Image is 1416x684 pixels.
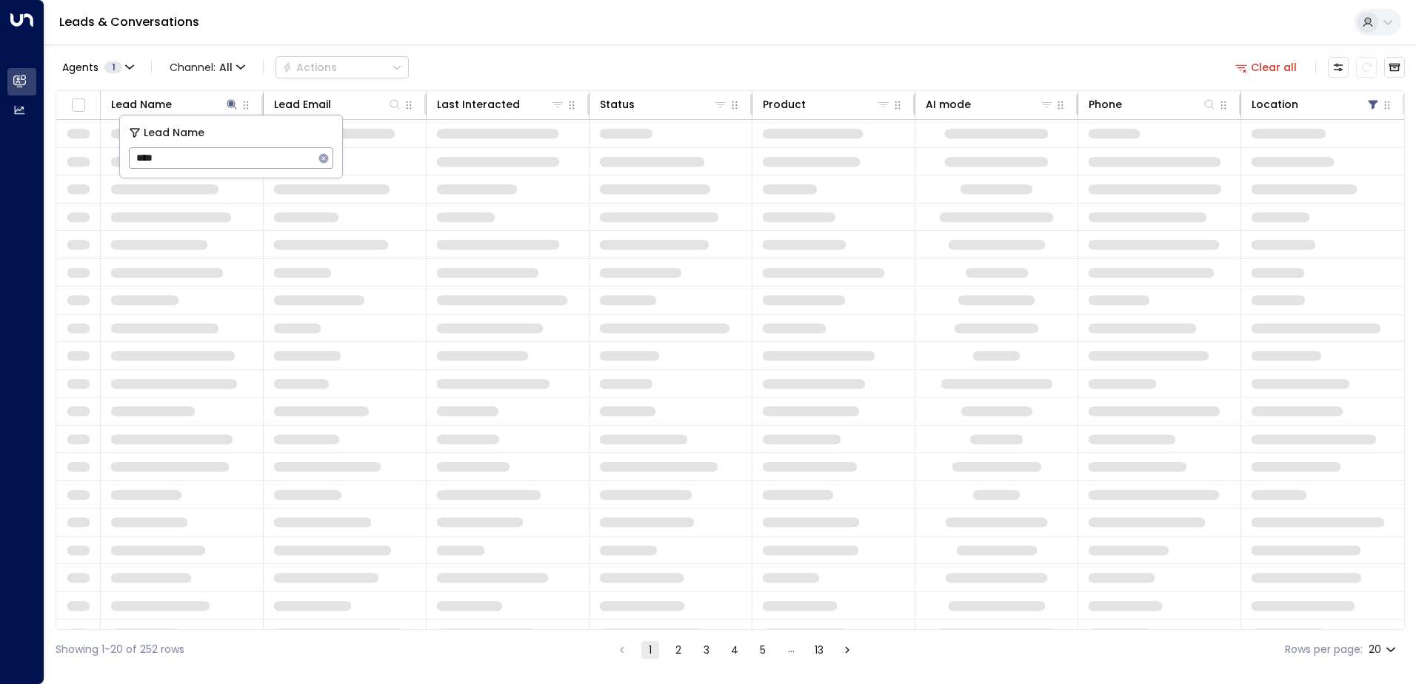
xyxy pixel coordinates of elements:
label: Rows per page: [1285,642,1363,657]
span: Channel: [164,57,251,78]
button: Go to page 3 [698,641,715,659]
div: Lead Name [111,95,239,113]
div: Status [600,95,728,113]
div: Lead Name [111,95,172,113]
div: Location [1252,95,1298,113]
div: Lead Email [274,95,402,113]
div: Product [763,95,891,113]
div: Phone [1089,95,1122,113]
span: Refresh [1356,57,1377,78]
button: Go to page 4 [726,641,744,659]
div: Location [1252,95,1380,113]
div: Status [600,95,635,113]
button: Customize [1328,57,1349,78]
button: Actions [275,56,409,78]
button: Channel:All [164,57,251,78]
div: 20 [1369,639,1399,660]
button: Clear all [1229,57,1303,78]
a: Leads & Conversations [59,13,199,30]
button: Agents1 [56,57,139,78]
button: Go to page 5 [754,641,772,659]
div: … [782,641,800,659]
div: AI mode [926,95,1054,113]
div: AI mode [926,95,971,113]
span: Lead Name [144,124,204,141]
nav: pagination navigation [612,640,857,659]
span: 1 [104,61,122,73]
button: Go to next page [838,641,856,659]
div: Showing 1-20 of 252 rows [56,642,184,657]
div: Phone [1089,95,1217,113]
button: Go to page 13 [810,641,828,659]
div: Actions [282,61,337,74]
button: Archived Leads [1384,57,1405,78]
div: Button group with a nested menu [275,56,409,78]
span: All [219,61,233,73]
div: Lead Email [274,95,331,113]
button: page 1 [641,641,659,659]
div: Last Interacted [437,95,520,113]
button: Go to page 2 [669,641,687,659]
span: Agents [62,62,98,73]
div: Last Interacted [437,95,565,113]
div: Product [763,95,806,113]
